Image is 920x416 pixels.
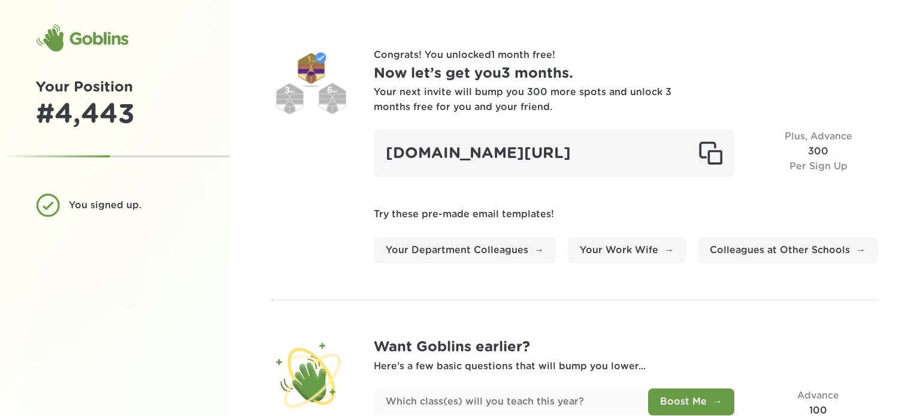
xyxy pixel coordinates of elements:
[374,207,878,222] p: Try these pre-made email templates!
[36,77,194,99] h1: Your Position
[568,237,686,264] a: Your Work Wife
[374,336,878,359] h1: Want Goblins earlier?
[36,24,128,53] div: Goblins
[36,99,194,131] div: # 4,443
[374,63,878,85] h1: Now let’s get you 3 months .
[374,359,878,374] p: Here’s a few basic questions that will bump you lower...
[374,129,734,177] div: [DOMAIN_NAME][URL]
[698,237,877,264] a: Colleagues at Other Schools
[374,237,556,264] a: Your Department Colleagues
[69,198,185,213] div: You signed up.
[374,48,878,63] p: Congrats! You unlocked 1 month free !
[797,391,839,400] span: Advance
[789,162,848,171] span: Per Sign Up
[758,129,878,177] div: 300
[374,388,646,415] input: Which class(es) will you teach this year?
[374,85,673,115] div: Your next invite will bump you 300 more spots and unlock 3 months free for you and your friend.
[785,132,852,141] span: Plus, Advance
[648,388,734,415] button: Boost Me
